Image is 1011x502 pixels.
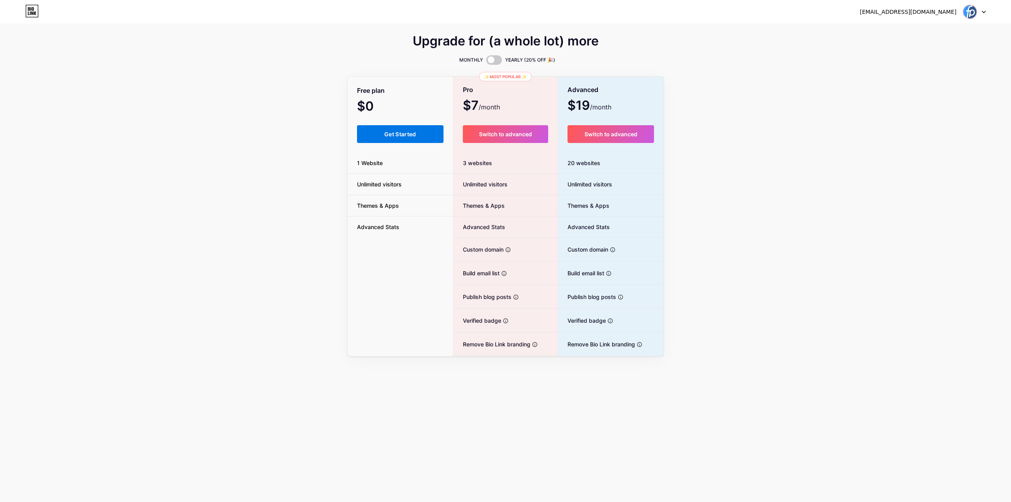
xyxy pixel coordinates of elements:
[558,340,635,348] span: Remove Bio Link branding
[558,180,612,188] span: Unlimited visitors
[568,83,598,97] span: Advanced
[384,131,416,137] span: Get Started
[348,201,408,210] span: Themes & Apps
[453,245,504,254] span: Custom domain
[558,293,616,301] span: Publish blog posts
[558,152,663,174] div: 20 websites
[357,102,395,113] span: $0
[453,152,558,174] div: 3 websites
[558,201,609,210] span: Themes & Apps
[348,159,392,167] span: 1 Website
[558,316,606,325] span: Verified badge
[568,125,654,143] button: Switch to advanced
[357,84,385,98] span: Free plan
[558,245,608,254] span: Custom domain
[558,223,610,231] span: Advanced Stats
[463,101,500,112] span: $7
[479,72,532,81] div: ✨ Most popular ✨
[505,56,555,64] span: YEARLY (20% OFF 🎉)
[584,131,637,137] span: Switch to advanced
[453,201,505,210] span: Themes & Apps
[348,223,409,231] span: Advanced Stats
[479,102,500,112] span: /month
[568,101,611,112] span: $19
[453,340,530,348] span: Remove Bio Link branding
[558,269,604,277] span: Build email list
[453,269,500,277] span: Build email list
[453,223,505,231] span: Advanced Stats
[459,56,483,64] span: MONTHLY
[860,8,957,16] div: [EMAIL_ADDRESS][DOMAIN_NAME]
[463,125,549,143] button: Switch to advanced
[590,102,611,112] span: /month
[453,316,501,325] span: Verified badge
[479,131,532,137] span: Switch to advanced
[453,293,511,301] span: Publish blog posts
[357,125,443,143] button: Get Started
[413,36,599,46] span: Upgrade for (a whole lot) more
[348,180,411,188] span: Unlimited visitors
[453,180,507,188] span: Unlimited visitors
[962,4,977,19] img: ggobelle
[463,83,473,97] span: Pro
